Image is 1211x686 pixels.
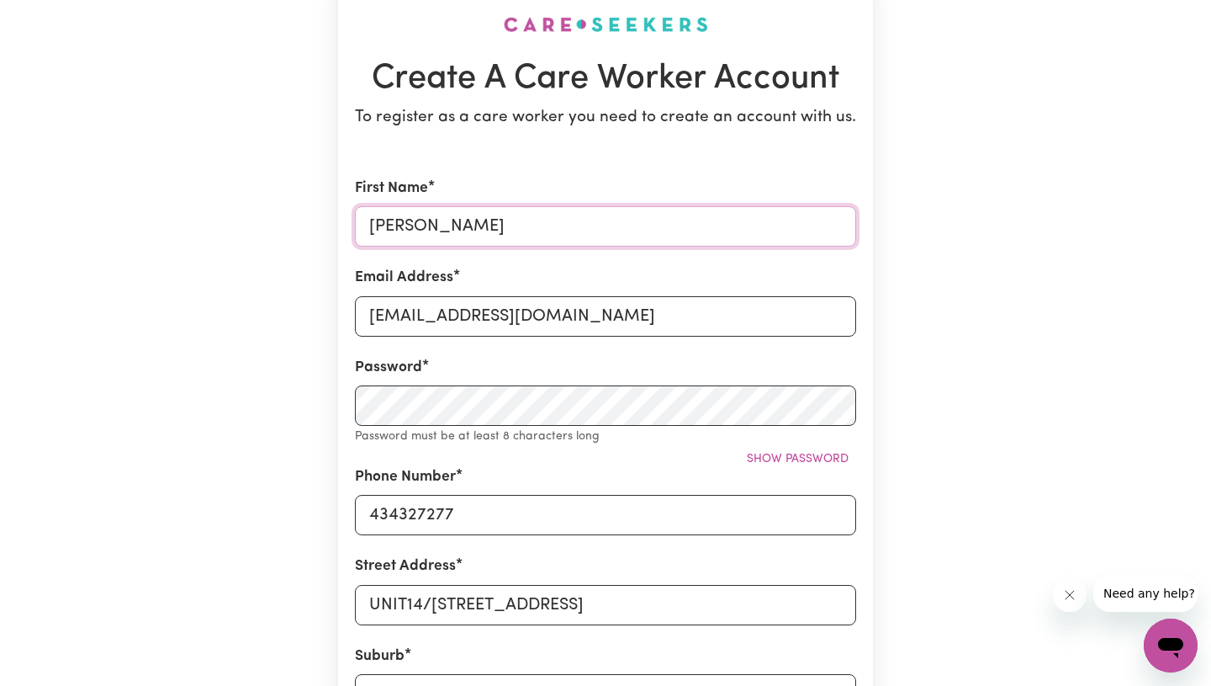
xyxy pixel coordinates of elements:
iframe: Message from company [1093,575,1198,612]
input: e.g. daniela.d88@gmail.com [355,296,856,337]
label: Email Address [355,267,453,289]
label: Suburb [355,646,405,667]
label: Street Address [355,556,456,577]
input: e.g. Daniela [355,206,856,247]
input: e.g. 221B Victoria St [355,585,856,625]
label: First Name [355,178,428,199]
iframe: Button to launch messaging window [1144,619,1198,673]
span: Show password [747,453,849,465]
input: e.g. 0412 345 678 [355,495,856,535]
small: Password must be at least 8 characters long [355,430,600,443]
button: Show password [739,446,856,472]
label: Password [355,357,422,379]
p: To register as a care worker you need to create an account with us. [355,106,856,130]
h1: Create A Care Worker Account [355,59,856,99]
iframe: Close message [1053,578,1087,612]
label: Phone Number [355,466,456,488]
